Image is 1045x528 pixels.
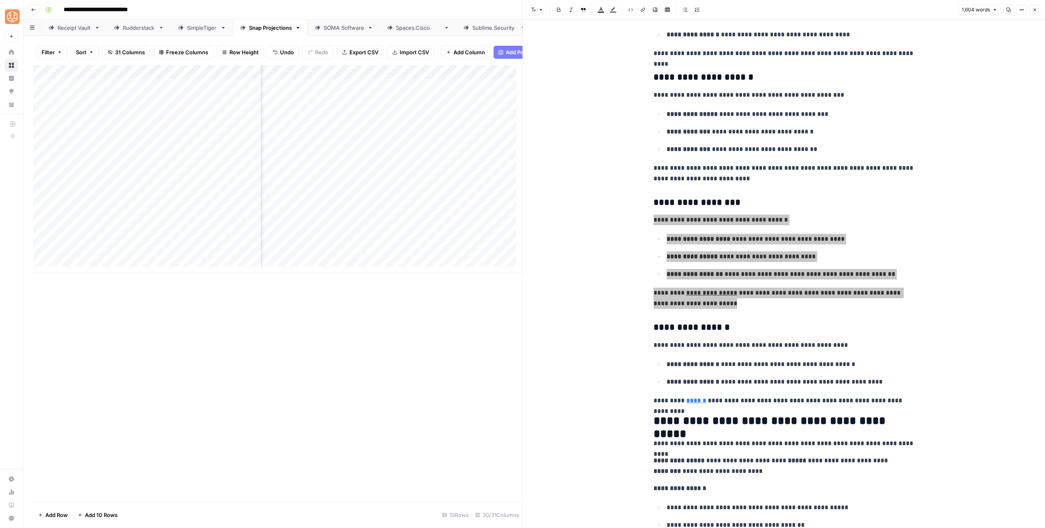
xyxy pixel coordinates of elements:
[5,85,18,98] a: Opportunities
[233,20,308,36] a: Snap Projections
[5,473,18,486] a: Settings
[308,20,380,36] a: SOMA Software
[958,4,1001,15] button: 1,604 words
[396,24,440,32] div: [DOMAIN_NAME]
[73,508,122,521] button: Add 10 Rows
[280,48,294,56] span: Undo
[441,46,490,59] button: Add Column
[456,20,533,36] a: [DOMAIN_NAME]
[5,46,18,59] a: Home
[171,20,233,36] a: SimpleTiger
[472,508,522,521] div: 30/31 Columns
[76,48,87,56] span: Sort
[102,46,150,59] button: 31 Columns
[153,46,213,59] button: Freeze Columns
[337,46,384,59] button: Export CSV
[5,98,18,111] a: Your Data
[324,24,364,32] div: SOMA Software
[5,9,20,24] img: SimpleTiger Logo
[58,24,91,32] div: Receipt Vault
[123,24,155,32] div: Rudderstack
[166,48,208,56] span: Freeze Columns
[229,48,259,56] span: Row Height
[5,499,18,512] a: Learning Hub
[71,46,99,59] button: Sort
[42,20,107,36] a: Receipt Vault
[472,24,517,32] div: [DOMAIN_NAME]
[400,48,429,56] span: Import CSV
[506,48,550,56] span: Add Power Agent
[5,512,18,525] button: Help + Support
[5,59,18,72] a: Browse
[249,24,292,32] div: Snap Projections
[107,20,171,36] a: Rudderstack
[115,48,145,56] span: 31 Columns
[33,508,73,521] button: Add Row
[454,48,485,56] span: Add Column
[962,6,990,13] span: 1,604 words
[42,48,55,56] span: Filter
[5,7,18,27] button: Workspace: SimpleTiger
[315,48,328,56] span: Redo
[36,46,67,59] button: Filter
[5,72,18,85] a: Insights
[349,48,378,56] span: Export CSV
[302,46,334,59] button: Redo
[45,511,68,519] span: Add Row
[85,511,118,519] span: Add 10 Rows
[387,46,434,59] button: Import CSV
[494,46,555,59] button: Add Power Agent
[439,508,472,521] div: 13 Rows
[267,46,299,59] button: Undo
[187,24,217,32] div: SimpleTiger
[5,486,18,499] a: Usage
[380,20,456,36] a: [DOMAIN_NAME]
[217,46,264,59] button: Row Height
